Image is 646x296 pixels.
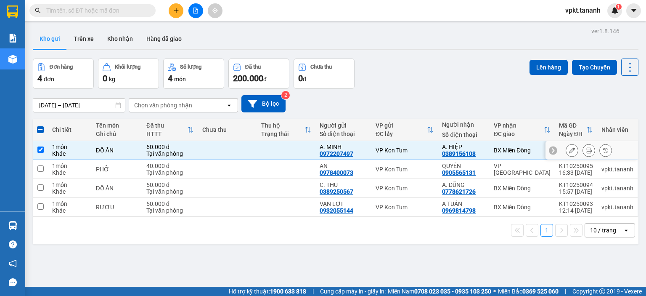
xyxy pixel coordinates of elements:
[559,122,586,129] div: Mã GD
[50,64,73,70] div: Đơn hàng
[52,126,87,133] div: Chi tiết
[226,102,233,109] svg: open
[320,200,367,207] div: VẠN LỢI
[559,5,607,16] span: vpkt.tananh
[442,121,485,128] div: Người nhận
[67,29,101,49] button: Trên xe
[146,150,194,157] div: Tại văn phòng
[442,150,476,157] div: 0389156108
[294,59,355,89] button: Chưa thu0đ
[559,169,593,176] div: 16:33 [DATE]
[376,166,434,173] div: VP Kon Tum
[565,287,566,296] span: |
[33,59,94,89] button: Đơn hàng4đơn
[9,259,17,267] span: notification
[376,204,434,211] div: VP Kon Tum
[142,119,198,141] th: Toggle SortBy
[494,163,551,176] div: VP [GEOGRAPHIC_DATA]
[188,3,203,18] button: file-add
[96,185,138,192] div: ĐỒ ĂN
[601,204,633,211] div: vpkt.tananh
[146,131,187,137] div: HTTT
[98,59,159,89] button: Khối lượng0kg
[173,8,179,13] span: plus
[7,5,18,18] img: logo-vxr
[559,188,593,195] div: 15:57 [DATE]
[9,240,17,248] span: question-circle
[376,131,427,137] div: ĐC lấy
[320,163,367,169] div: AN
[241,95,286,112] button: Bộ lọc
[601,185,633,192] div: vpkt.tananh
[442,188,476,195] div: 0778621726
[442,144,485,150] div: A. HIỆP
[8,34,17,43] img: solution-icon
[52,181,87,188] div: 1 món
[52,150,87,157] div: Khác
[146,163,194,169] div: 40.000 đ
[559,181,593,188] div: KT10250094
[146,207,194,214] div: Tại văn phòng
[146,169,194,176] div: Tại văn phòng
[555,119,597,141] th: Toggle SortBy
[270,288,306,295] strong: 1900 633 818
[303,76,306,83] span: đ
[46,6,146,15] input: Tìm tên, số ĐT hoặc mã đơn
[109,76,115,83] span: kg
[33,99,125,112] input: Select a date range.
[52,188,87,195] div: Khác
[174,76,186,83] span: món
[96,204,138,211] div: RƯỢU
[52,207,87,214] div: Khác
[494,185,551,192] div: BX Miền Đông
[35,8,41,13] span: search
[494,147,551,154] div: BX Miền Đông
[559,200,593,207] div: KT10250093
[601,126,633,133] div: Nhân viên
[180,64,201,70] div: Số lượng
[320,181,367,188] div: C. THU
[522,288,559,295] strong: 0369 525 060
[96,122,138,129] div: Tên món
[320,207,353,214] div: 0932055144
[572,60,617,75] button: Tạo Chuyến
[617,4,620,10] span: 1
[261,131,304,137] div: Trạng thái
[228,59,289,89] button: Đã thu200.000đ
[163,59,224,89] button: Số lượng4món
[233,73,263,83] span: 200.000
[559,207,593,214] div: 12:14 [DATE]
[626,3,641,18] button: caret-down
[44,76,54,83] span: đơn
[371,119,438,141] th: Toggle SortBy
[601,166,633,173] div: vpkt.tananh
[442,207,476,214] div: 0969814798
[320,144,367,150] div: A. MINH
[140,29,188,49] button: Hàng đã giao
[494,131,544,137] div: ĐC giao
[493,290,496,293] span: ⚪️
[37,73,42,83] span: 4
[442,131,485,138] div: Số điện thoại
[320,287,386,296] span: Cung cấp máy in - giấy in:
[281,91,290,99] sup: 2
[498,287,559,296] span: Miền Bắc
[590,226,616,235] div: 10 / trang
[530,60,568,75] button: Lên hàng
[52,144,87,150] div: 1 món
[193,8,199,13] span: file-add
[245,64,261,70] div: Đã thu
[261,122,304,129] div: Thu hộ
[616,4,622,10] sup: 1
[169,3,183,18] button: plus
[146,144,194,150] div: 60.000 đ
[494,204,551,211] div: BX Miền Đông
[96,147,138,154] div: ĐỒ ĂN
[442,169,476,176] div: 0905565131
[146,122,187,129] div: Đã thu
[442,163,485,169] div: QUYÊN
[101,29,140,49] button: Kho nhận
[414,288,491,295] strong: 0708 023 035 - 0935 103 250
[52,163,87,169] div: 1 món
[168,73,172,83] span: 4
